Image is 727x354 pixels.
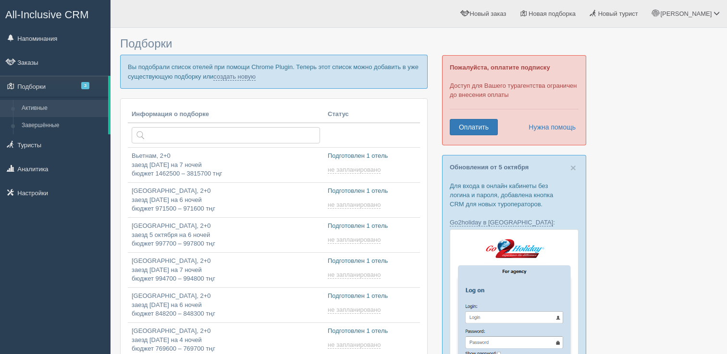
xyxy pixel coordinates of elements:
[570,163,576,173] button: Close
[0,0,110,27] a: All-Inclusive CRM
[470,10,506,17] span: Новый заказ
[128,183,324,217] a: [GEOGRAPHIC_DATA], 2+0заезд [DATE] на 6 ночейбюджет 971500 – 971600 тңг
[450,64,550,71] b: Пожалуйста, оплатите подписку
[328,306,381,314] span: не запланировано
[128,148,324,182] a: Вьетнам, 2+0заезд [DATE] на 7 ночейбюджет 1462500 – 3815700 тңг
[120,37,172,50] span: Подборки
[17,100,108,117] a: Активные
[598,10,638,17] span: Новый турист
[132,127,320,143] input: Поиск по стране или туристу
[450,119,498,135] a: Оплатить
[450,219,553,226] a: Go2holiday в [GEOGRAPHIC_DATA]
[132,327,320,354] p: [GEOGRAPHIC_DATA], 2+0 заезд [DATE] на 4 ночей бюджет 769600 – 769700 тңг
[132,222,320,248] p: [GEOGRAPHIC_DATA], 2+0 заезд 5 октября на 6 ночей бюджет 997700 – 997800 тңг
[328,201,381,209] span: не запланировано
[328,222,416,231] p: Подготовлен 1 отель
[128,218,324,252] a: [GEOGRAPHIC_DATA], 2+0заезд 5 октября на 6 ночейбюджет 997700 – 997800 тңг
[213,73,256,81] a: создать новую
[328,152,416,161] p: Подготовлен 1 отель
[328,306,382,314] a: не запланировано
[132,187,320,213] p: [GEOGRAPHIC_DATA], 2+0 заезд [DATE] на 6 ночей бюджет 971500 – 971600 тңг
[660,10,712,17] span: [PERSON_NAME]
[328,292,416,301] p: Подготовлен 1 отель
[81,82,89,89] span: 3
[328,166,381,174] span: не запланировано
[328,187,416,196] p: Подготовлен 1 отель
[17,117,108,134] a: Завершённые
[328,201,382,209] a: не запланировано
[570,162,576,173] span: ×
[442,55,586,145] div: Доступ для Вашего турагентства ограничен до внесения оплаты
[328,236,381,244] span: не запланировано
[328,166,382,174] a: не запланировано
[328,327,416,336] p: Подготовлен 1 отель
[132,257,320,283] p: [GEOGRAPHIC_DATA], 2+0 заезд [DATE] на 7 ночей бюджет 994700 – 994800 тңг
[328,271,381,279] span: не запланировано
[328,257,416,266] p: Подготовлен 1 отель
[132,152,320,178] p: Вьетнам, 2+0 заезд [DATE] на 7 ночей бюджет 1462500 – 3815700 тңг
[5,9,89,21] span: All-Inclusive CRM
[120,55,428,88] p: Вы подобрали список отелей при помощи Chrome Plugin. Теперь этот список можно добавить в уже суще...
[529,10,576,17] span: Новая подборка
[328,236,382,244] a: не запланировано
[132,292,320,319] p: [GEOGRAPHIC_DATA], 2+0 заезд [DATE] на 6 ночей бюджет 848200 – 848300 тңг
[128,253,324,287] a: [GEOGRAPHIC_DATA], 2+0заезд [DATE] на 7 ночейбюджет 994700 – 994800 тңг
[328,271,382,279] a: не запланировано
[522,119,576,135] a: Нужна помощь
[128,106,324,123] th: Информация о подборке
[450,164,529,171] a: Обновления от 5 октября
[324,106,420,123] th: Статус
[328,341,381,349] span: не запланировано
[450,218,579,227] p: :
[128,288,324,322] a: [GEOGRAPHIC_DATA], 2+0заезд [DATE] на 6 ночейбюджет 848200 – 848300 тңг
[450,181,579,209] p: Для входа в онлайн кабинеты без логина и пароля, добавлена кнопка CRM для новых туроператоров.
[328,341,382,349] a: не запланировано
